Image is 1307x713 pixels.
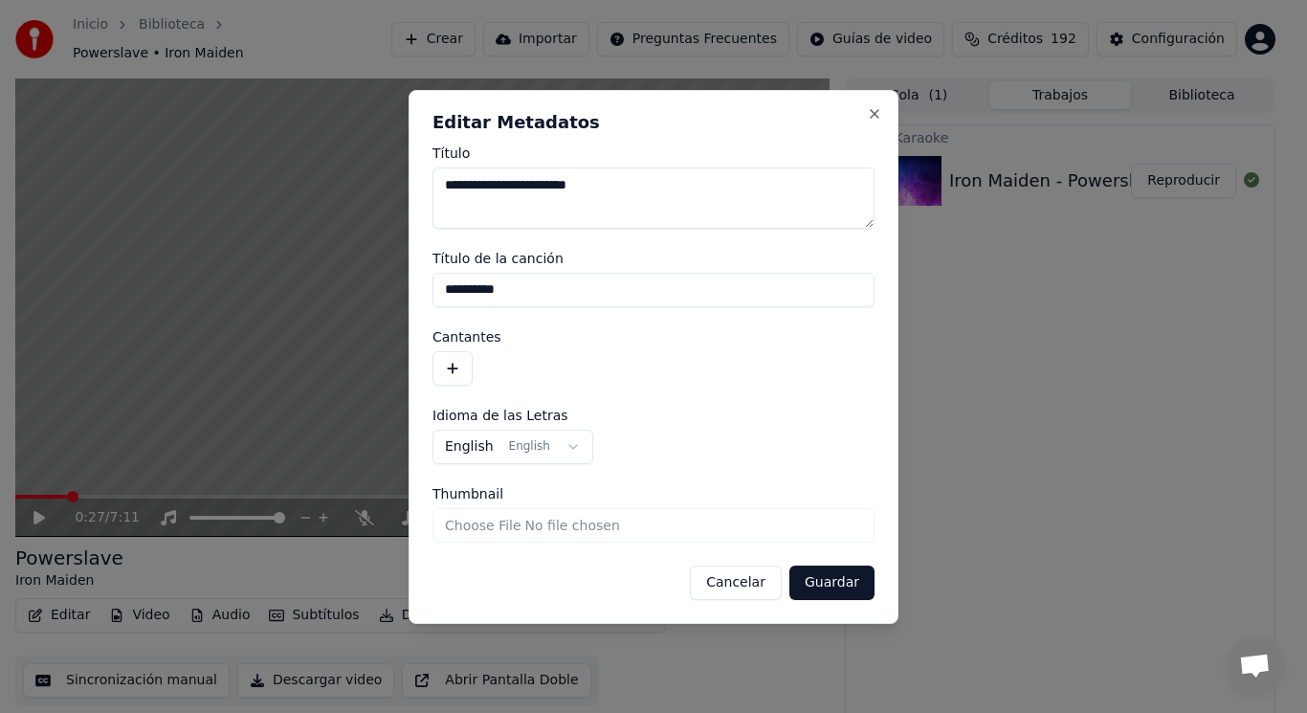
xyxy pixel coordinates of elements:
[432,487,503,501] span: Thumbnail
[432,114,875,131] h2: Editar Metadatos
[789,566,875,600] button: Guardar
[432,146,875,160] label: Título
[432,330,875,344] label: Cantantes
[432,409,568,422] span: Idioma de las Letras
[432,252,875,265] label: Título de la canción
[690,566,782,600] button: Cancelar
